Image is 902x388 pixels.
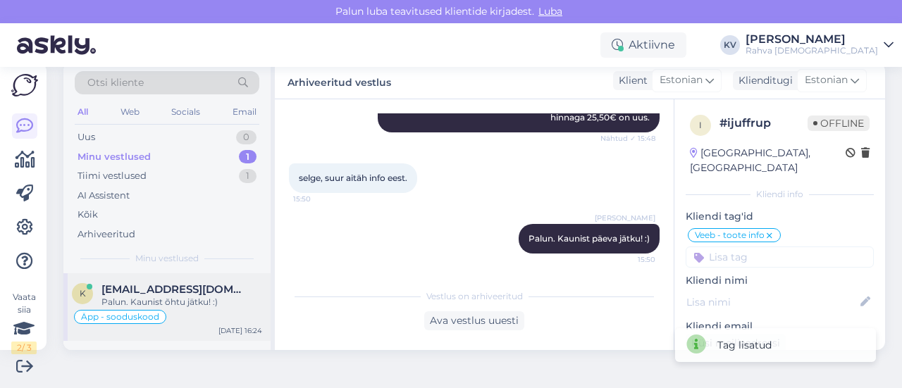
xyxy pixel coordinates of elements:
div: Uus [78,130,95,144]
a: [PERSON_NAME]Rahva [DEMOGRAPHIC_DATA] [746,34,894,56]
div: Kliendi info [686,188,874,201]
div: Klienditugi [733,73,793,88]
label: Arhiveeritud vestlus [288,71,391,90]
div: [PERSON_NAME] [746,34,878,45]
input: Lisa tag [686,246,874,268]
span: katikati1@gmail.com [101,283,248,296]
div: Minu vestlused [78,150,151,164]
p: Kliendi nimi [686,273,874,288]
span: Estonian [805,73,848,88]
div: Rahva [DEMOGRAPHIC_DATA] [746,45,878,56]
span: [PERSON_NAME] [595,213,655,223]
span: Äpp - sooduskood [81,313,159,321]
div: 1 [239,150,257,164]
div: AI Assistent [78,189,130,203]
span: Minu vestlused [135,252,199,265]
div: [DATE] 16:24 [218,325,262,336]
input: Lisa nimi [686,294,858,310]
div: Web [118,103,142,121]
div: Kõik [78,208,98,222]
span: selge, suur aitäh info eest. [299,173,407,183]
span: Luba [534,5,567,18]
div: Tag lisatud [717,338,772,353]
div: Aktiivne [600,32,686,58]
span: Offline [808,115,870,131]
span: i [699,120,702,130]
div: # ijuffrup [719,115,808,132]
span: Palun. Kaunist päeva jätku! :) [529,233,650,244]
div: 2 / 3 [11,342,37,354]
span: Otsi kliente [87,75,144,90]
div: Email [230,103,259,121]
span: 15:50 [603,254,655,265]
span: Nähtud ✓ 15:48 [600,133,655,144]
div: 1 [239,169,257,183]
div: Ava vestlus uuesti [424,311,524,330]
div: Klient [613,73,648,88]
div: Tiimi vestlused [78,169,147,183]
div: Palun. Kaunist õhtu jätku! :) [101,296,262,308]
div: KV [720,35,740,55]
span: Vestlus on arhiveeritud [426,290,523,303]
span: Veeb - toote info [695,231,765,239]
span: 15:50 [293,194,346,204]
div: 0 [236,130,257,144]
div: [GEOGRAPHIC_DATA], [GEOGRAPHIC_DATA] [690,146,846,175]
div: Socials [168,103,203,121]
div: Vaata siia [11,291,37,354]
span: Estonian [660,73,703,88]
div: All [75,103,91,121]
div: Arhiveeritud [78,227,135,242]
span: k [80,288,86,299]
p: Kliendi tag'id [686,209,874,224]
img: Askly Logo [11,74,38,96]
p: Kliendi email [686,319,874,334]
